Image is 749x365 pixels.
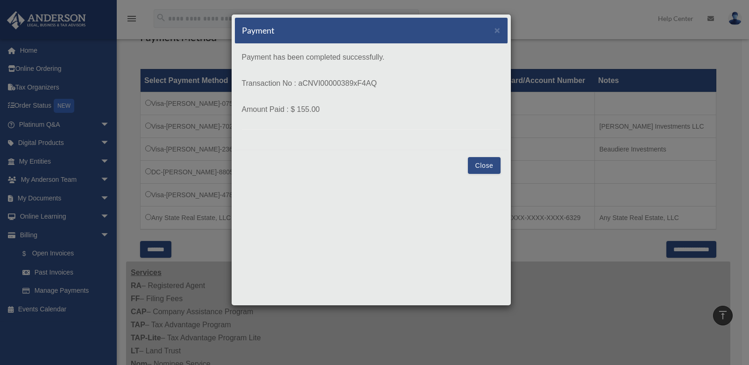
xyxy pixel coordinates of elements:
[468,157,500,174] button: Close
[242,103,501,116] p: Amount Paid : $ 155.00
[495,25,501,35] span: ×
[242,25,275,36] h5: Payment
[495,25,501,35] button: Close
[242,51,501,64] p: Payment has been completed successfully.
[242,77,501,90] p: Transaction No : aCNVI00000389xF4AQ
